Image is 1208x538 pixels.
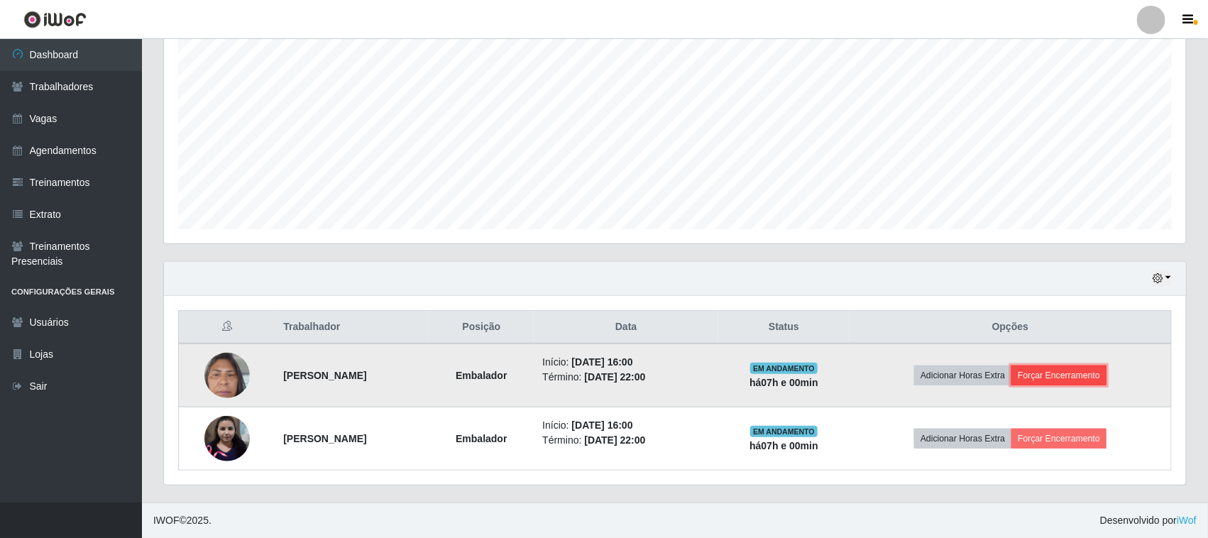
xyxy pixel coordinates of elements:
th: Trabalhador [275,311,429,344]
button: Adicionar Horas Extra [914,429,1011,449]
span: © 2025 . [153,513,212,528]
strong: há 07 h e 00 min [749,377,818,388]
strong: [PERSON_NAME] [283,370,366,381]
span: Desenvolvido por [1100,513,1197,528]
span: EM ANDAMENTO [750,426,818,437]
img: 1706817877089.jpeg [204,345,250,405]
img: CoreUI Logo [23,11,87,28]
strong: [PERSON_NAME] [283,433,366,444]
img: 1725571179961.jpeg [204,416,250,461]
time: [DATE] 22:00 [584,434,645,446]
strong: Embalador [456,370,507,381]
li: Início: [542,418,710,433]
li: Término: [542,433,710,448]
th: Data [534,311,718,344]
strong: Embalador [456,433,507,444]
strong: há 07 h e 00 min [749,440,818,451]
th: Status [718,311,850,344]
th: Opções [850,311,1171,344]
li: Início: [542,355,710,370]
button: Forçar Encerramento [1011,429,1107,449]
a: iWof [1177,515,1197,526]
span: IWOF [153,515,180,526]
time: [DATE] 16:00 [572,419,633,431]
li: Término: [542,370,710,385]
button: Forçar Encerramento [1011,366,1107,385]
time: [DATE] 22:00 [584,371,645,383]
span: EM ANDAMENTO [750,363,818,374]
button: Adicionar Horas Extra [914,366,1011,385]
time: [DATE] 16:00 [572,356,633,368]
th: Posição [429,311,534,344]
